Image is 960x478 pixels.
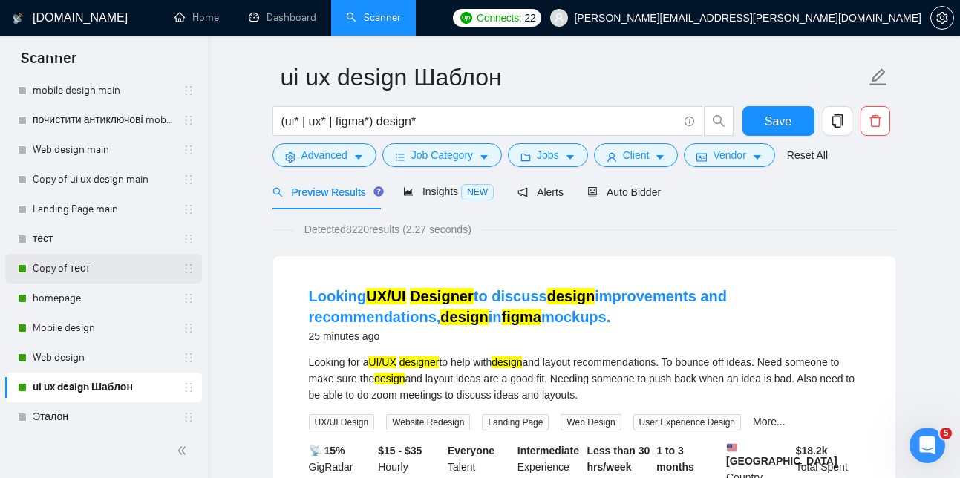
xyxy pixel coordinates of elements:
[346,11,401,24] a: searchScanner
[309,414,375,430] span: UX/UI Design
[517,187,528,197] span: notification
[249,11,316,24] a: dashboardDashboard
[33,254,174,284] a: Copy of тест
[587,187,598,197] span: robot
[931,12,953,24] span: setting
[177,443,192,458] span: double-left
[704,106,734,136] button: search
[607,151,617,163] span: user
[13,7,23,30] img: logo
[33,194,174,224] a: Landing Page main
[726,442,837,467] b: [GEOGRAPHIC_DATA]
[492,356,522,368] mark: design
[9,48,88,79] span: Scanner
[861,106,890,136] button: delete
[272,186,379,198] span: Preview Results
[33,165,174,194] a: Copy of ui ux design main
[272,187,283,197] span: search
[294,221,482,238] span: Detected 8220 results (2.27 seconds)
[33,76,174,105] a: mobile design main
[823,106,852,136] button: copy
[910,428,945,463] iframe: Intercom live chat
[524,10,535,26] span: 22
[183,203,195,215] span: holder
[33,313,174,343] a: Mobile design
[33,402,174,432] a: Эталон
[823,114,852,128] span: copy
[561,414,621,430] span: Web Design
[281,59,866,96] input: Scanner name...
[183,114,195,126] span: holder
[440,309,488,325] mark: design
[517,186,564,198] span: Alerts
[309,288,727,325] a: LookingUX/UI Designerto discussdesignimprovements and recommendations,designinfigmamockups.
[752,151,763,163] span: caret-down
[713,147,745,163] span: Vendor
[378,445,422,456] b: $15 - $35
[623,147,650,163] span: Client
[33,284,174,313] a: homepage
[174,11,219,24] a: homeHome
[183,233,195,245] span: holder
[861,114,889,128] span: delete
[183,144,195,156] span: holder
[796,445,828,456] b: $ 18.2k
[448,445,494,456] b: Everyone
[403,186,494,197] span: Insights
[727,442,737,453] img: 🇺🇸
[403,186,414,197] span: area-chart
[183,322,195,334] span: holder
[460,12,472,24] img: upwork-logo.png
[587,445,650,473] b: Less than 30 hrs/week
[33,373,174,402] a: ui ux design Шаблон
[537,147,559,163] span: Jobs
[410,288,474,304] mark: Designer
[655,151,665,163] span: caret-down
[554,13,564,23] span: user
[309,354,860,403] div: Looking for a to help with and layout recommendations. To bounce off ideas. Need someone to make ...
[587,186,661,198] span: Auto Bidder
[765,112,791,131] span: Save
[753,416,786,428] a: More...
[183,85,195,96] span: holder
[685,117,694,126] span: info-circle
[5,41,202,462] li: My Scanners
[633,414,741,430] span: User Experience Design
[183,352,195,364] span: holder
[502,309,541,325] mark: figma
[309,445,345,456] b: 📡 15%
[301,147,347,163] span: Advanced
[183,292,195,304] span: holder
[33,343,174,373] a: Web design
[696,151,707,163] span: idcard
[742,106,814,136] button: Save
[461,184,494,200] span: NEW
[33,135,174,165] a: Web design main
[684,143,774,167] button: idcardVendorcaret-down
[372,185,385,198] div: Tooltip anchor
[565,151,575,163] span: caret-down
[285,151,295,163] span: setting
[382,143,502,167] button: barsJob Categorycaret-down
[869,68,888,87] span: edit
[33,224,174,254] a: тест
[183,411,195,423] span: holder
[940,428,952,439] span: 5
[656,445,694,473] b: 1 to 3 months
[482,414,549,430] span: Landing Page
[374,373,405,384] mark: design
[399,356,440,368] mark: designer
[508,143,588,167] button: folderJobscaret-down
[353,151,364,163] span: caret-down
[930,12,954,24] a: setting
[366,288,405,304] mark: UX/UI
[787,147,828,163] a: Reset All
[395,151,405,163] span: bars
[520,151,531,163] span: folder
[930,6,954,30] button: setting
[594,143,679,167] button: userClientcaret-down
[477,10,521,26] span: Connects:
[281,112,678,131] input: Search Freelance Jobs...
[368,356,396,368] mark: UI/UX
[309,327,860,345] div: 25 minutes ago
